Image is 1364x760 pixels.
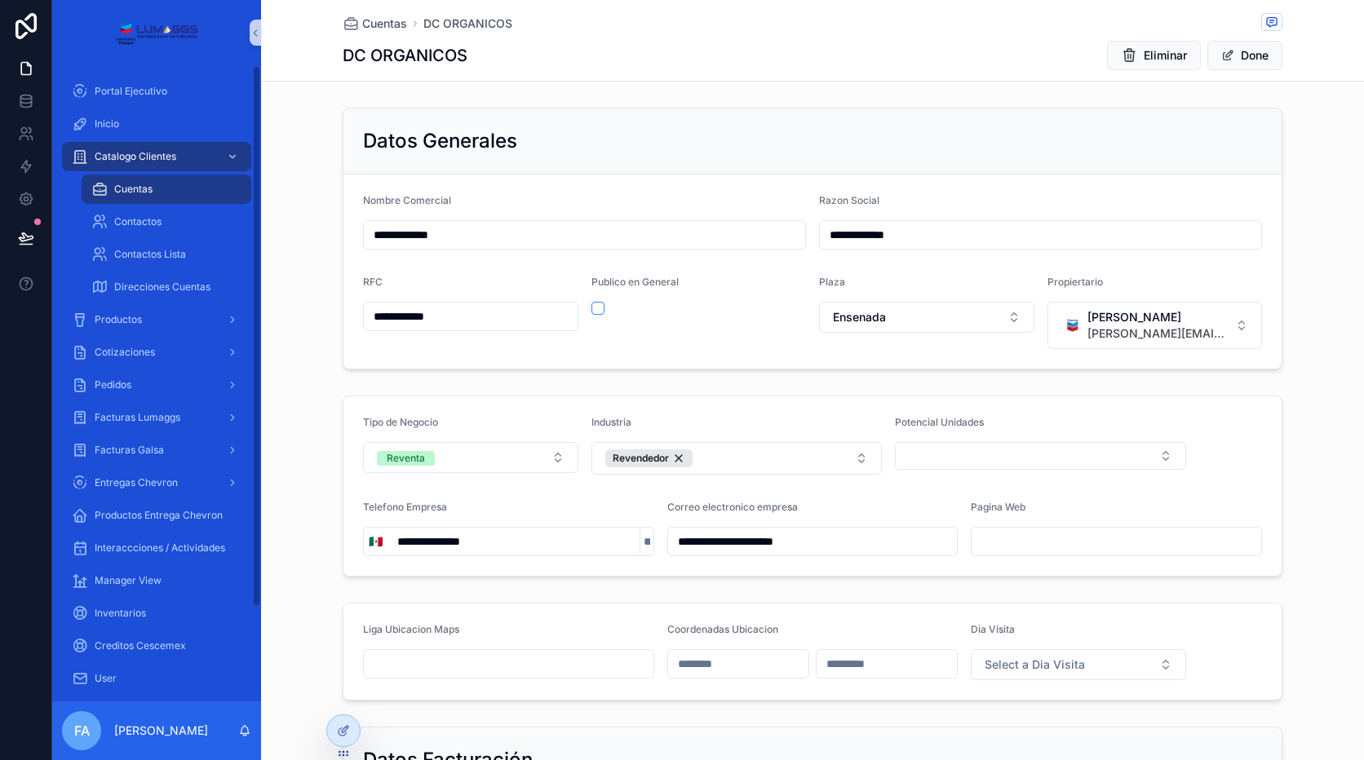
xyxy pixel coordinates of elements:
button: Done [1207,41,1282,70]
span: Tipo de Negocio [363,416,438,428]
span: Publico en General [591,276,679,288]
button: Select Button [819,302,1034,333]
span: Catalogo Clientes [95,150,176,163]
a: Direcciones Cuentas [82,272,251,302]
button: Select Button [895,442,1186,470]
a: Cotizaciones [62,338,251,367]
a: Contactos Lista [82,240,251,269]
p: [PERSON_NAME] [114,722,208,739]
span: RFC [363,276,383,288]
a: Inventarios [62,599,251,628]
span: Correo electronico empresa [667,501,798,513]
span: Propiertario [1047,276,1103,288]
a: Entregas Chevron [62,468,251,497]
span: Entregas Chevron [95,476,178,489]
span: Productos Entrega Chevron [95,509,223,522]
span: Plaza [819,276,845,288]
span: Productos [95,313,142,326]
a: Creditos Cescemex [62,631,251,661]
span: FA [74,721,90,740]
span: Direcciones Cuentas [114,281,210,294]
span: Contactos [114,215,162,228]
span: Liga Ubicacion Maps [363,623,459,635]
span: Select a Dia Visita [985,656,1085,673]
span: Dia Visita [971,623,1015,635]
span: User [95,672,117,685]
a: Productos [62,305,251,334]
span: Creditos Cescemex [95,639,186,652]
span: Coordenadas Ubicacion [667,623,778,635]
span: Facturas Lumaggs [95,411,180,424]
button: Eliminar [1107,41,1201,70]
span: Manager View [95,574,162,587]
button: Select Button [1047,302,1263,349]
span: Inicio [95,117,119,130]
a: Facturas Galsa [62,435,251,465]
span: Telefono Empresa [363,501,447,513]
span: [PERSON_NAME] [1087,309,1229,325]
span: Pedidos [95,378,131,391]
span: Ensenada [833,309,886,325]
h1: DC ORGANICOS [343,44,467,67]
button: Select Button [971,649,1186,680]
a: DC ORGANICOS [423,15,512,32]
span: Cuentas [362,15,407,32]
button: Unselect 4 [605,449,693,467]
span: Pagina Web [971,501,1025,513]
a: Inicio [62,109,251,139]
a: Pedidos [62,370,251,400]
a: Facturas Lumaggs [62,403,251,432]
button: Select Button [591,442,883,475]
a: Portal Ejecutivo [62,77,251,106]
a: Interaccciones / Actividades [62,533,251,563]
span: Inventarios [95,607,146,620]
div: scrollable content [52,65,261,701]
a: Cuentas [343,15,407,32]
span: Interaccciones / Actividades [95,541,225,555]
span: Eliminar [1144,47,1187,64]
span: Contactos Lista [114,248,186,261]
div: Reventa [387,451,425,466]
span: Facturas Galsa [95,444,164,457]
span: Nombre Comercial [363,194,451,206]
h2: Datos Generales [363,128,517,154]
span: Portal Ejecutivo [95,85,167,98]
img: App logo [115,20,197,46]
span: Razon Social [819,194,879,206]
span: 🇲🇽 [369,533,383,550]
span: Cotizaciones [95,346,155,359]
button: Select Button [363,442,578,473]
span: Industria [591,416,631,428]
a: Productos Entrega Chevron [62,501,251,530]
a: Cuentas [82,175,251,204]
span: Cuentas [114,183,153,196]
a: Catalogo Clientes [62,142,251,171]
a: User [62,664,251,693]
span: Potencial Unidades [895,416,984,428]
span: Revendedor [613,452,669,465]
a: Contactos [82,207,251,236]
button: Select Button [364,527,387,556]
span: [PERSON_NAME][EMAIL_ADDRESS][DOMAIN_NAME] [1087,325,1229,342]
a: Manager View [62,566,251,595]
